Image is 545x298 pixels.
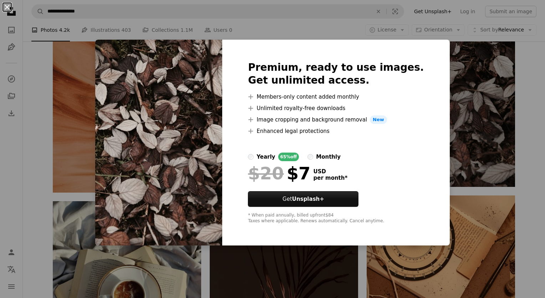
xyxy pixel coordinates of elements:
strong: Unsplash+ [292,196,324,202]
li: Members-only content added monthly [248,93,424,101]
div: monthly [316,153,341,161]
span: $20 [248,164,284,183]
img: premium_photo-1674904120078-3a8cfcb05220 [95,40,222,245]
div: 65% off [278,153,299,161]
input: yearly65%off [248,154,254,160]
div: $7 [248,164,310,183]
li: Unlimited royalty-free downloads [248,104,424,113]
button: GetUnsplash+ [248,191,358,207]
div: * When paid annually, billed upfront $84 Taxes where applicable. Renews automatically. Cancel any... [248,213,424,224]
span: per month * [313,175,347,181]
span: USD [313,168,347,175]
div: yearly [256,153,275,161]
span: New [370,115,387,124]
li: Image cropping and background removal [248,115,424,124]
li: Enhanced legal protections [248,127,424,135]
input: monthly [307,154,313,160]
h2: Premium, ready to use images. Get unlimited access. [248,61,424,87]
